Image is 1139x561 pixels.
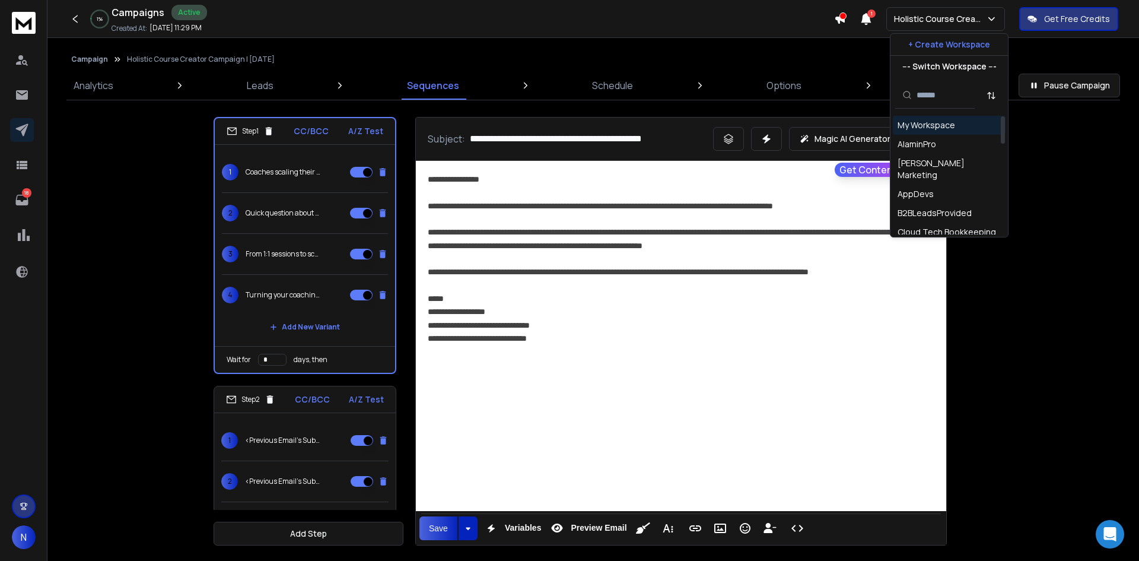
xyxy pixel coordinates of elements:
[419,516,457,540] button: Save
[400,71,466,100] a: Sequences
[245,477,321,486] p: <Previous Email's Subject>
[294,125,329,137] p: CC/BCC
[260,315,349,339] button: Add New Variant
[759,71,809,100] a: Options
[22,188,31,198] p: 18
[214,522,403,546] button: Add Step
[246,290,322,300] p: Turning your coaching into a transformational course
[171,5,207,20] div: Active
[657,516,679,540] button: More Text
[221,473,238,490] span: 2
[894,13,986,25] p: Holistic Course Creator
[898,157,1001,181] div: [PERSON_NAME] Marketing
[246,249,322,259] p: From 1:1 sessions to scalable impact
[246,208,322,218] p: Quick question about your coaching business
[902,61,997,72] p: --- Switch Workspace ---
[127,55,275,64] p: Holistic Course Creator Campaign | [DATE]
[227,355,251,365] p: Wait for
[898,207,972,219] div: B2BLeadsProvided
[112,24,147,33] p: Created At:
[240,71,281,100] a: Leads
[294,355,327,365] p: days, then
[480,516,544,540] button: Variables
[295,394,330,405] p: CC/BCC
[867,9,876,18] span: 1
[222,246,238,262] span: 3
[222,205,238,221] span: 2
[12,525,36,549] button: N
[890,34,1008,55] button: + Create Workspace
[246,167,322,177] p: Coaches scaling their revenue—without more calls
[221,432,238,449] span: 1
[407,78,459,93] p: Sequences
[1019,7,1118,31] button: Get Free Credits
[149,23,202,33] p: [DATE] 11:29 PM
[348,125,383,137] p: A/Z Test
[74,78,113,93] p: Analytics
[684,516,707,540] button: Insert Link (Ctrl+K)
[112,5,164,20] h1: Campaigns
[546,516,629,540] button: Preview Email
[97,15,103,23] p: 1 %
[908,39,990,50] p: + Create Workspace
[1096,520,1124,549] div: Open Intercom Messenger
[10,188,34,212] a: 18
[1019,74,1120,97] button: Pause Campaign
[227,126,274,137] div: Step 1
[428,132,465,146] p: Subject:
[709,516,731,540] button: Insert Image (Ctrl+P)
[789,127,922,151] button: Magic AI Generator
[592,78,633,93] p: Schedule
[245,436,321,445] p: <Previous Email's Subject>
[815,133,890,145] p: Magic AI Generator
[898,119,955,131] div: My Workspace
[759,516,781,540] button: Insert Unsubscribe Link
[898,138,936,150] div: AlaminPro
[71,55,108,64] button: Campaign
[979,84,1003,107] button: Sort by Sort A-Z
[766,78,801,93] p: Options
[222,287,238,303] span: 4
[568,523,629,533] span: Preview Email
[222,164,238,180] span: 1
[585,71,640,100] a: Schedule
[12,12,36,34] img: logo
[214,117,396,374] li: Step1CC/BCCA/Z Test1Coaches scaling their revenue—without more calls2Quick question about your co...
[247,78,273,93] p: Leads
[226,394,275,405] div: Step 2
[632,516,654,540] button: Clean HTML
[835,163,941,177] button: Get Content Score
[898,188,934,200] div: AppDevs
[898,226,996,238] div: Cloud Tech Bookkeeping
[349,394,384,405] p: A/Z Test
[66,71,120,100] a: Analytics
[502,523,544,533] span: Variables
[734,516,756,540] button: Emoticons
[1044,13,1110,25] p: Get Free Credits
